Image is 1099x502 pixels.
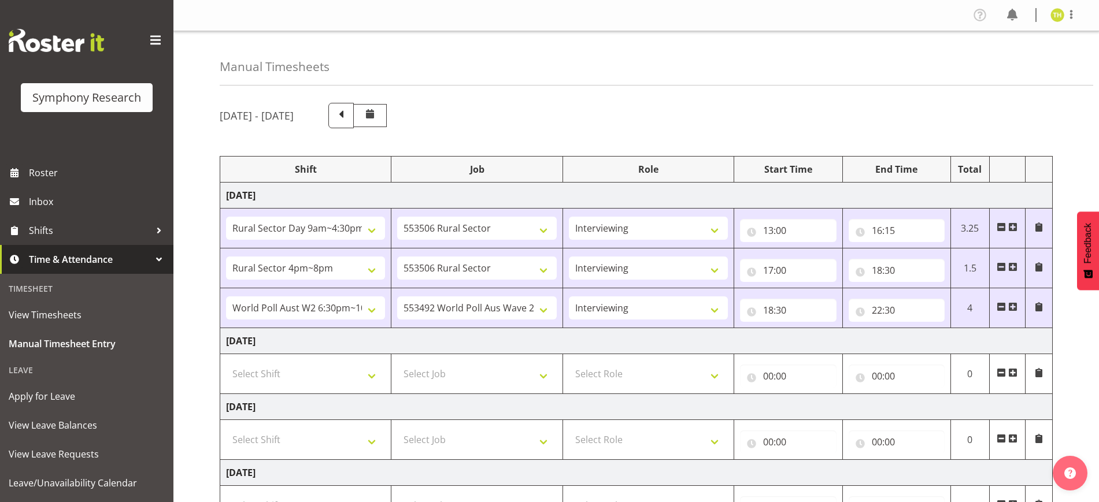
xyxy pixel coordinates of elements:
[1050,8,1064,22] img: tristan-healley11868.jpg
[220,328,1053,354] td: [DATE]
[950,420,989,460] td: 0
[849,299,945,322] input: Click to select...
[849,219,945,242] input: Click to select...
[9,417,165,434] span: View Leave Balances
[740,162,836,176] div: Start Time
[29,222,150,239] span: Shifts
[3,411,171,440] a: View Leave Balances
[220,394,1053,420] td: [DATE]
[3,382,171,411] a: Apply for Leave
[9,445,165,463] span: View Leave Requests
[957,162,983,176] div: Total
[849,430,945,453] input: Click to select...
[220,60,330,73] h4: Manual Timesheets
[29,193,168,210] span: Inbox
[3,300,171,329] a: View Timesheets
[740,365,836,388] input: Click to select...
[9,388,165,405] span: Apply for Leave
[397,162,556,176] div: Job
[950,354,989,394] td: 0
[9,306,165,323] span: View Timesheets
[220,109,294,122] h5: [DATE] - [DATE]
[29,164,168,181] span: Roster
[1064,467,1076,479] img: help-xxl-2.png
[3,358,171,382] div: Leave
[9,474,165,492] span: Leave/Unavailability Calendar
[849,162,945,176] div: End Time
[569,162,728,176] div: Role
[740,299,836,322] input: Click to select...
[849,365,945,388] input: Click to select...
[740,219,836,242] input: Click to select...
[226,162,385,176] div: Shift
[950,248,989,288] td: 1.5
[29,251,150,268] span: Time & Attendance
[1083,223,1093,263] span: Feedback
[3,440,171,468] a: View Leave Requests
[9,29,104,52] img: Rosterit website logo
[220,460,1053,486] td: [DATE]
[220,183,1053,209] td: [DATE]
[9,335,165,352] span: Manual Timesheet Entry
[740,259,836,282] input: Click to select...
[32,89,141,106] div: Symphony Research
[950,288,989,328] td: 4
[3,468,171,497] a: Leave/Unavailability Calendar
[849,259,945,282] input: Click to select...
[740,430,836,453] input: Click to select...
[3,329,171,358] a: Manual Timesheet Entry
[950,209,989,248] td: 3.25
[1077,211,1099,290] button: Feedback - Show survey
[3,277,171,300] div: Timesheet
